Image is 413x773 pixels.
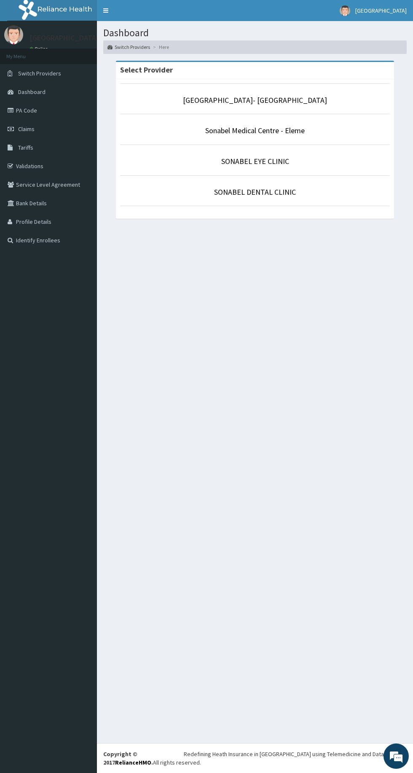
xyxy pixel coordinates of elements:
p: [GEOGRAPHIC_DATA] [29,34,99,42]
span: Claims [18,125,35,133]
span: Tariffs [18,144,33,151]
a: SONABEL EYE CLINIC [221,156,289,166]
a: [GEOGRAPHIC_DATA]- [GEOGRAPHIC_DATA] [183,95,327,105]
strong: Select Provider [120,65,173,75]
a: Sonabel Medical Centre - Eleme [205,126,305,135]
span: Dashboard [18,88,46,96]
footer: All rights reserved. [97,743,413,773]
div: Redefining Heath Insurance in [GEOGRAPHIC_DATA] using Telemedicine and Data Science! [184,750,407,758]
a: SONABEL DENTAL CLINIC [214,187,296,197]
strong: Copyright © 2017 . [103,750,153,766]
span: Switch Providers [18,70,61,77]
h1: Dashboard [103,27,407,38]
a: RelianceHMO [115,759,151,766]
img: User Image [340,5,350,16]
a: Switch Providers [107,43,150,51]
span: [GEOGRAPHIC_DATA] [355,7,407,14]
li: Here [151,43,169,51]
a: Online [29,46,50,52]
img: User Image [4,25,23,44]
